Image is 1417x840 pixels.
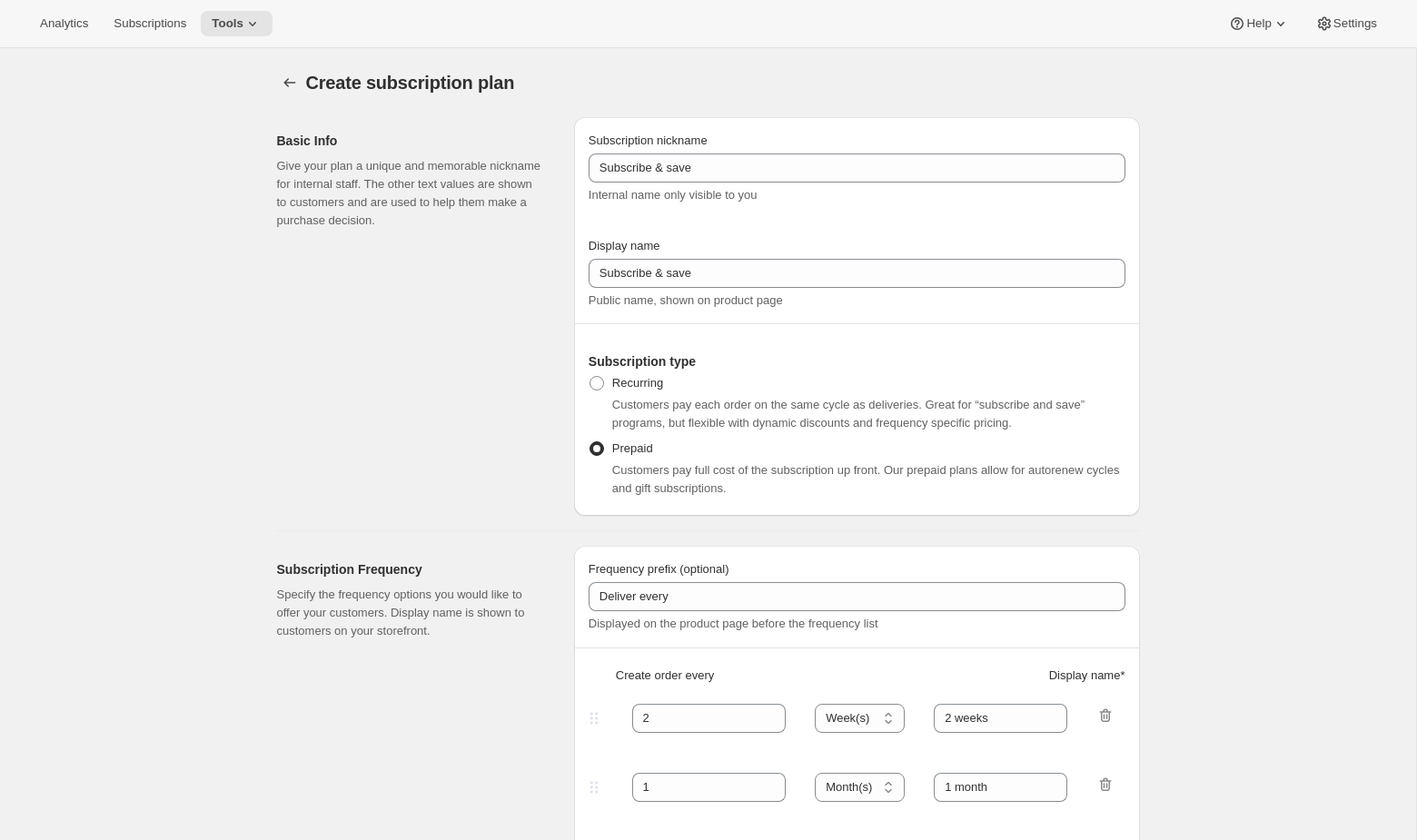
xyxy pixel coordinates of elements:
[934,773,1067,802] input: 1 month
[616,667,714,685] span: Create order every
[40,16,88,31] span: Analytics
[277,586,545,640] p: Specify the frequency options you would like to offer your customers. Display name is shown to cu...
[114,16,186,31] span: Subscriptions
[201,11,272,36] button: Tools
[1333,16,1377,31] span: Settings
[1049,667,1125,685] span: Display name *
[589,188,758,202] span: Internal name only visible to you
[589,352,1125,371] h2: Subscription type
[612,463,1120,495] span: Customers pay full cost of the subscription up front. Our prepaid plans allow for autorenew cycle...
[1217,11,1300,36] button: Help
[277,70,302,95] button: Subscription plans
[589,153,1125,183] input: Subscribe & Save
[589,582,1125,611] input: Deliver every
[612,376,663,390] span: Recurring
[934,704,1067,733] input: 1 month
[1246,16,1271,31] span: Help
[1304,11,1388,36] button: Settings
[612,441,653,455] span: Prepaid
[589,259,1125,288] input: Subscribe & Save
[277,560,545,578] h2: Subscription Frequency
[277,157,545,230] p: Give your plan a unique and memorable nickname for internal staff. The other text values are show...
[212,16,243,31] span: Tools
[589,562,729,576] span: Frequency prefix (optional)
[589,293,783,307] span: Public name, shown on product page
[277,132,545,150] h2: Basic Info
[612,398,1085,430] span: Customers pay each order on the same cycle as deliveries. Great for “subscribe and save” programs...
[103,11,197,36] button: Subscriptions
[29,11,99,36] button: Analytics
[589,239,660,252] span: Display name
[306,73,515,93] span: Create subscription plan
[589,133,708,147] span: Subscription nickname
[589,617,878,630] span: Displayed on the product page before the frequency list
